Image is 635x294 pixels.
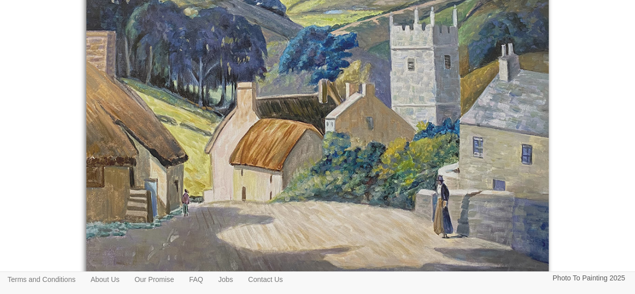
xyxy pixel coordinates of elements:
a: Contact Us [240,272,290,287]
a: FAQ [182,272,211,287]
a: Our Promise [127,272,182,287]
a: Jobs [211,272,241,287]
p: Photo To Painting 2025 [552,272,625,284]
a: About Us [83,272,127,287]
